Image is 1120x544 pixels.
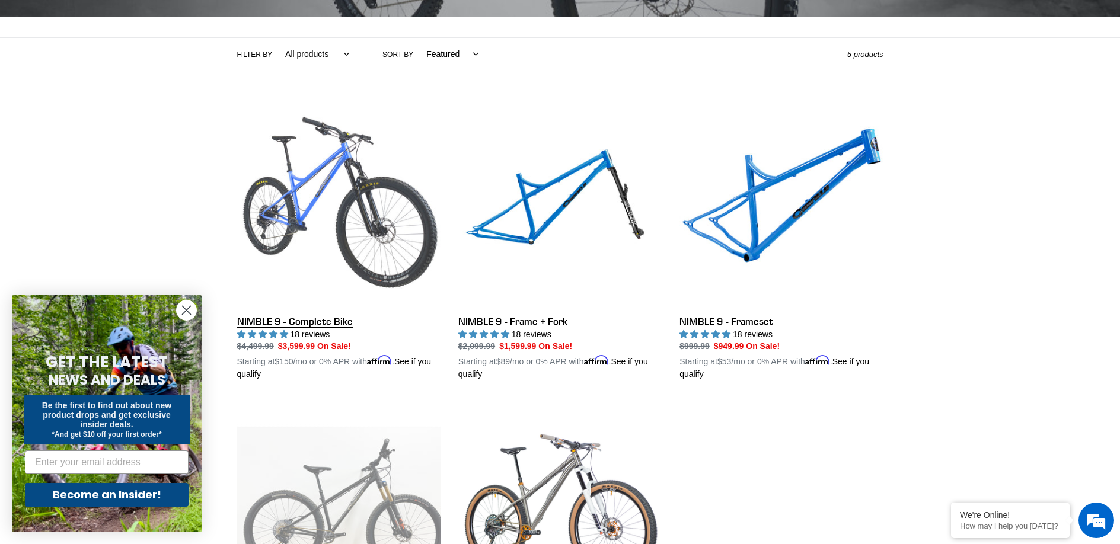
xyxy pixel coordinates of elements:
input: Enter your email address [25,450,189,474]
span: NEWS AND DEALS [49,370,165,389]
div: We're Online! [960,510,1061,520]
p: How may I help you today? [960,521,1061,530]
label: Sort by [382,49,413,60]
span: Be the first to find out about new product drops and get exclusive insider deals. [42,401,172,429]
label: Filter by [237,49,273,60]
span: GET THE LATEST [46,351,168,373]
span: 5 products [847,50,883,59]
span: *And get $10 off your first order* [52,430,161,439]
button: Close dialog [176,300,197,321]
button: Become an Insider! [25,483,189,507]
